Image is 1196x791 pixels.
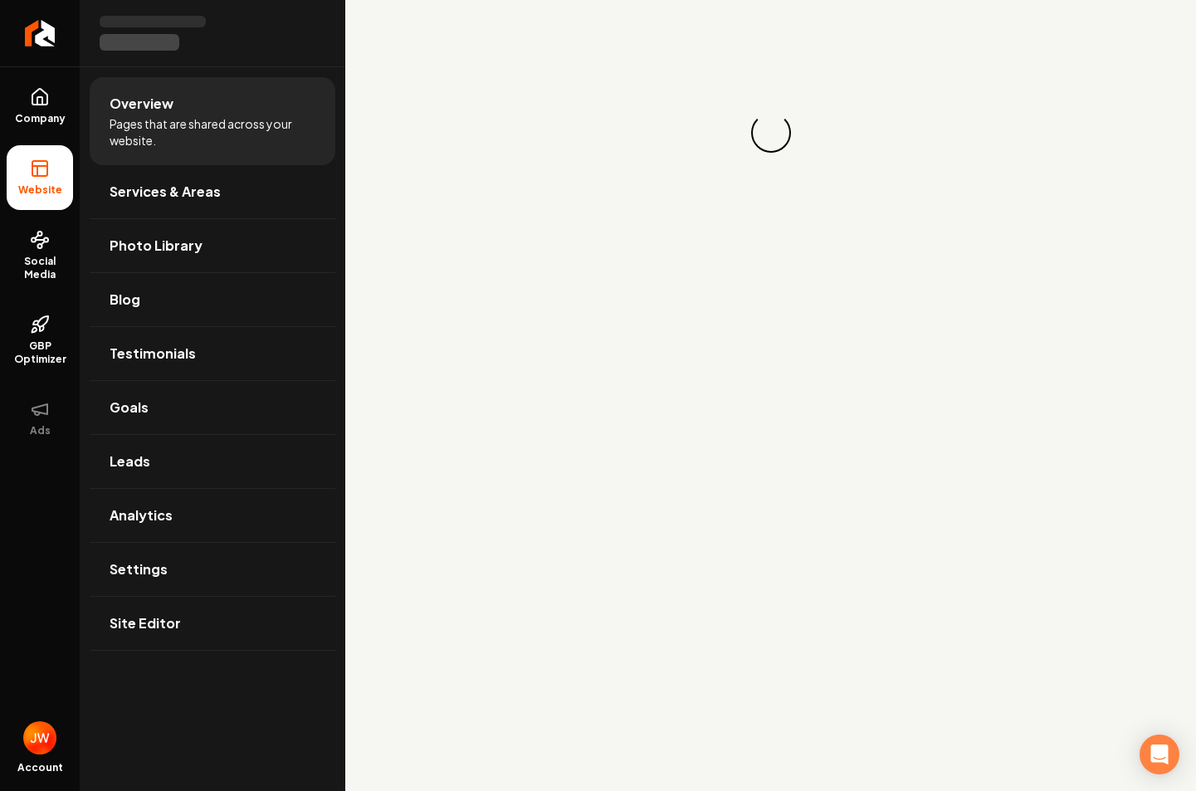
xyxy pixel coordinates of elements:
a: Social Media [7,217,73,295]
span: Account [17,761,63,774]
a: Testimonials [90,327,335,380]
a: Blog [90,273,335,326]
div: Open Intercom Messenger [1140,735,1179,774]
span: Testimonials [110,344,196,364]
a: Leads [90,435,335,488]
a: Analytics [90,489,335,542]
span: Company [8,112,72,125]
img: John Williams [23,721,56,754]
div: Loading [747,110,794,157]
span: Website [12,183,69,197]
button: Open user button [23,721,56,754]
span: Pages that are shared across your website. [110,115,315,149]
span: Services & Areas [110,182,221,202]
span: Ads [23,424,57,437]
span: GBP Optimizer [7,339,73,366]
span: Photo Library [110,236,203,256]
span: Leads [110,452,150,471]
a: Photo Library [90,219,335,272]
a: Settings [90,543,335,596]
span: Social Media [7,255,73,281]
a: Services & Areas [90,165,335,218]
span: Overview [110,94,173,114]
a: Company [7,74,73,139]
img: Rebolt Logo [25,20,56,46]
button: Ads [7,386,73,451]
span: Analytics [110,505,173,525]
span: Site Editor [110,613,181,633]
a: GBP Optimizer [7,301,73,379]
a: Goals [90,381,335,434]
a: Site Editor [90,597,335,650]
span: Blog [110,290,140,310]
span: Goals [110,398,149,417]
span: Settings [110,559,168,579]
